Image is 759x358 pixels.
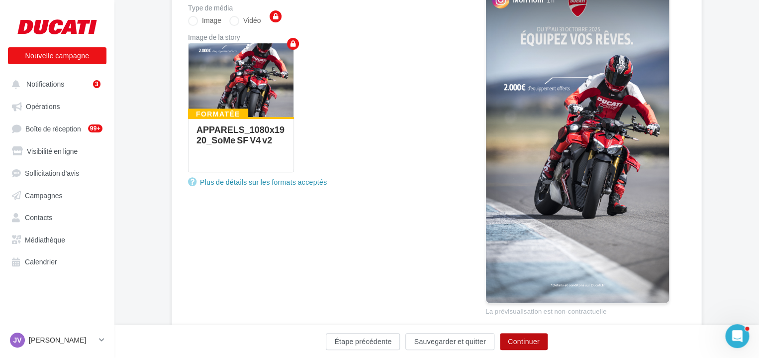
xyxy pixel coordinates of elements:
[25,191,63,199] span: Campagnes
[6,186,108,204] a: Campagnes
[188,109,248,119] div: Formatée
[6,252,108,270] a: Calendrier
[326,333,400,350] button: Étape précédente
[27,146,78,155] span: Visibilité en ligne
[26,102,60,111] span: Opérations
[188,34,454,41] div: Image de la story
[500,333,548,350] button: Continuer
[196,124,285,145] div: APPARELS_1080x1920_SoMe SF V4 v2
[485,303,669,316] div: La prévisualisation est non-contractuelle
[26,80,64,88] span: Notifications
[6,230,108,248] a: Médiathèque
[25,235,65,243] span: Médiathèque
[29,335,95,345] p: [PERSON_NAME]
[6,208,108,226] a: Contacts
[405,333,494,350] button: Sauvegarder et quitter
[6,75,104,93] button: Notifications 3
[25,213,52,222] span: Contacts
[6,97,108,115] a: Opérations
[725,324,749,348] iframe: Intercom live chat
[8,47,106,64] button: Nouvelle campagne
[6,119,108,137] a: Boîte de réception99+
[25,124,81,132] span: Boîte de réception
[6,141,108,159] a: Visibilité en ligne
[93,80,100,88] div: 3
[6,163,108,181] a: Sollicitation d'avis
[188,4,454,11] label: Type de média
[25,257,57,266] span: Calendrier
[13,335,21,345] span: JV
[8,331,106,350] a: JV [PERSON_NAME]
[88,124,102,132] div: 99+
[25,169,79,177] span: Sollicitation d'avis
[188,176,331,188] a: Plus de détails sur les formats acceptés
